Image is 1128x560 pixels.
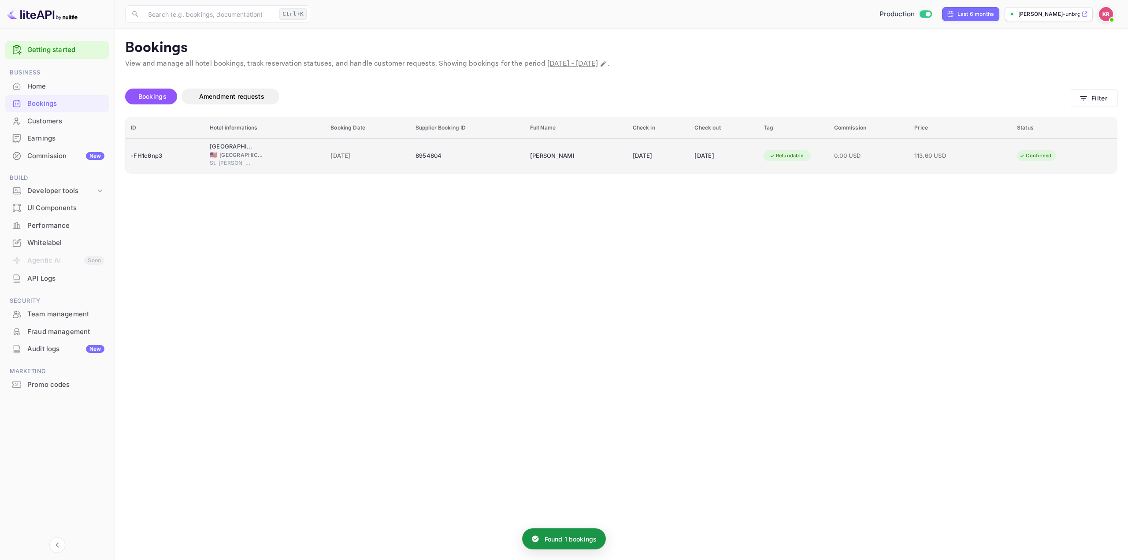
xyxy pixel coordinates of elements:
div: New [86,345,104,353]
div: UI Components [5,200,109,217]
div: Audit logs [27,344,104,354]
div: John Carey [530,149,574,163]
div: Confirmed [1013,150,1057,161]
div: account-settings tabs [125,89,1071,104]
th: ID [126,117,204,139]
a: Promo codes [5,376,109,393]
a: Customers [5,113,109,129]
span: Marketing [5,367,109,376]
div: Last 6 months [957,10,994,18]
div: Whitelabel [27,238,104,248]
div: New [86,152,104,160]
div: Audit logsNew [5,341,109,358]
div: Commission [27,151,104,161]
a: Whitelabel [5,234,109,251]
span: 0.00 USD [834,151,904,161]
div: 8954804 [416,149,519,163]
p: Bookings [125,39,1117,57]
span: Security [5,296,109,306]
div: Developer tools [5,183,109,199]
p: [PERSON_NAME]-unbrg.[PERSON_NAME]... [1018,10,1080,18]
span: [DATE] [330,151,405,161]
div: UI Components [27,203,104,213]
div: -FH1c6np3 [131,149,199,163]
div: Customers [27,116,104,126]
div: Getting started [5,41,109,59]
button: Collapse navigation [49,537,65,553]
div: CommissionNew [5,148,109,165]
div: Performance [27,221,104,231]
img: LiteAPI logo [7,7,78,21]
span: St. [PERSON_NAME] [210,159,254,167]
th: Commission [829,117,909,139]
th: Status [1012,117,1117,139]
div: Switch to Sandbox mode [876,9,935,19]
div: Earnings [5,130,109,147]
span: Business [5,68,109,78]
p: View and manage all hotel bookings, track reservation statuses, and handle customer requests. Sho... [125,59,1117,69]
th: Full Name [525,117,627,139]
th: Supplier Booking ID [410,117,525,139]
span: Bookings [138,93,167,100]
div: Promo codes [27,380,104,390]
div: Whitelabel [5,234,109,252]
a: Audit logsNew [5,341,109,357]
div: Performance [5,217,109,234]
div: Earnings [27,134,104,144]
input: Search (e.g. bookings, documentation) [143,5,276,23]
span: [DATE] - [DATE] [547,59,598,68]
div: Bookings [27,99,104,109]
table: booking table [126,117,1117,173]
div: [DATE] [633,149,684,163]
div: Home [27,82,104,92]
div: API Logs [27,274,104,284]
div: Home [5,78,109,95]
a: Earnings [5,130,109,146]
div: Red Lion Hotel & Conference Center St. George, UT [210,142,254,151]
th: Check in [627,117,690,139]
th: Price [909,117,1012,139]
p: Found 1 bookings [545,534,597,544]
img: Kobus Roux [1099,7,1113,21]
span: United States of America [210,152,217,158]
div: [DATE] [694,149,753,163]
div: Team management [5,306,109,323]
div: Refundable [764,150,809,161]
span: Build [5,173,109,183]
div: Bookings [5,95,109,112]
div: Promo codes [5,376,109,393]
span: Amendment requests [199,93,264,100]
a: Fraud management [5,323,109,340]
div: Fraud management [27,327,104,337]
th: Booking Date [325,117,410,139]
a: Getting started [27,45,104,55]
span: Production [879,9,915,19]
div: Customers [5,113,109,130]
a: API Logs [5,270,109,286]
a: Team management [5,306,109,322]
a: Home [5,78,109,94]
div: Developer tools [27,186,96,196]
div: API Logs [5,270,109,287]
a: CommissionNew [5,148,109,164]
button: Filter [1071,89,1117,107]
a: UI Components [5,200,109,216]
span: 113.60 USD [914,151,958,161]
th: Tag [758,117,829,139]
div: Ctrl+K [279,8,307,20]
div: Team management [27,309,104,319]
th: Check out [689,117,758,139]
a: Performance [5,217,109,234]
a: Bookings [5,95,109,111]
span: [GEOGRAPHIC_DATA] [219,151,263,159]
button: Change date range [599,59,608,68]
th: Hotel informations [204,117,326,139]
